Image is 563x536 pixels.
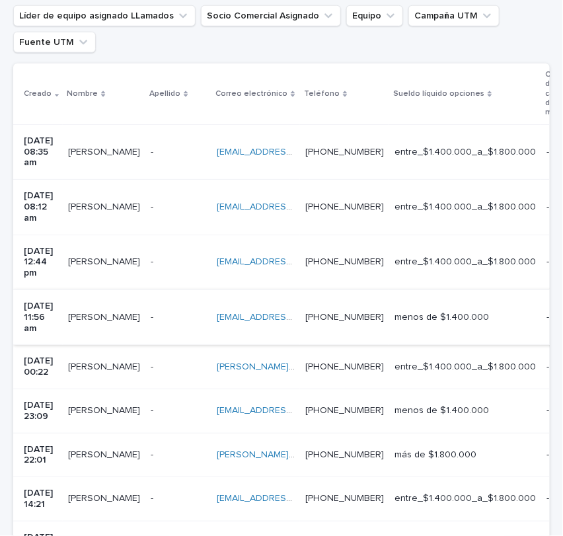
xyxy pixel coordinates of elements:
font: menos de $1.400.000 [394,313,489,322]
font: - [546,313,549,322]
a: [EMAIL_ADDRESS][DOMAIN_NAME] [217,202,366,211]
font: [DATE] 23:09 [24,401,56,421]
font: [DATE] 08:35 am [24,136,56,168]
font: [PERSON_NAME] [68,406,140,415]
font: - [546,202,549,211]
a: [PHONE_NUMBER] [305,313,384,322]
p: Miguel Ángel Injantee [68,199,143,213]
a: [EMAIL_ADDRESS][DOMAIN_NAME] [217,494,366,503]
font: [DATE] 12:44 pm [24,247,56,278]
a: [EMAIL_ADDRESS][DOMAIN_NAME] [217,257,366,266]
font: - [151,450,153,459]
font: - [546,450,549,459]
font: [PERSON_NAME] [68,147,140,157]
a: [PHONE_NUMBER] [305,362,384,371]
button: Campaña UTM [408,5,500,26]
font: [DATE] 22:01 [24,445,56,465]
a: [PERSON_NAME][EMAIL_ADDRESS][PERSON_NAME][DOMAIN_NAME] [217,450,510,459]
font: menos de $1.400.000 [394,406,489,415]
button: Equipo [346,5,403,26]
font: - [546,257,549,266]
font: [PERSON_NAME] [68,202,140,211]
font: [DATE] 08:12 am [24,191,56,223]
a: [EMAIL_ADDRESS][DOMAIN_NAME] [217,147,366,157]
font: Creado [24,90,52,98]
p: Jazmín Rosana Romero Castillo [68,309,143,323]
a: [EMAIL_ADDRESS][DOMAIN_NAME] [217,406,366,415]
font: [PERSON_NAME] [68,494,140,503]
button: Fuente UTM [13,32,96,53]
p: Héctor Mardones Poblete [68,402,143,416]
font: - [151,147,153,157]
p: Juan Pablo Mozó Etcheverry [68,490,143,504]
font: Sueldo líquido opciones [393,90,484,98]
a: [PHONE_NUMBER] [305,450,384,459]
font: - [151,494,153,503]
font: - [546,494,549,503]
font: [PERSON_NAME] [68,362,140,371]
button: Líder de equipo asignado LLamados [13,5,196,26]
font: [PERSON_NAME] [68,313,140,322]
font: - [151,257,153,266]
font: - [151,406,153,415]
font: más de $1.800.000 [394,450,476,459]
font: Apellido [149,90,180,98]
a: [PHONE_NUMBER] [305,406,384,415]
a: [PHONE_NUMBER] [305,257,384,266]
font: - [546,406,549,415]
font: [DATE] 14:21 [24,488,56,509]
font: [PERSON_NAME] [68,450,140,459]
a: [PHONE_NUMBER] [305,494,384,503]
font: - [546,147,549,157]
font: - [151,313,153,322]
a: [PHONE_NUMBER] [305,147,384,157]
font: - [151,202,153,211]
font: [DATE] 11:56 am [24,301,56,333]
font: entre_$1.400.000_a_$1.800.000 [394,147,536,157]
font: entre_$1.400.000_a_$1.800.000 [394,494,536,503]
font: Nombre [67,90,98,98]
font: Correo electrónico [215,90,287,98]
p: Jacob Papadopulos Zepeda [68,447,143,461]
a: [EMAIL_ADDRESS][DOMAIN_NAME] [217,313,366,322]
font: - [151,362,153,371]
font: entre_$1.400.000_a_$1.800.000 [394,202,536,211]
font: [PERSON_NAME] [68,257,140,266]
p: Fernando Navarro [68,359,143,373]
button: Socio Comercial Asignado [201,5,341,26]
font: Teléfono [304,90,340,98]
font: entre_$1.400.000_a_$1.800.000 [394,362,536,371]
font: entre_$1.400.000_a_$1.800.000 [394,257,536,266]
a: [PHONE_NUMBER] [305,202,384,211]
font: - [546,362,549,371]
font: [DATE] 00:22 [24,356,56,377]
